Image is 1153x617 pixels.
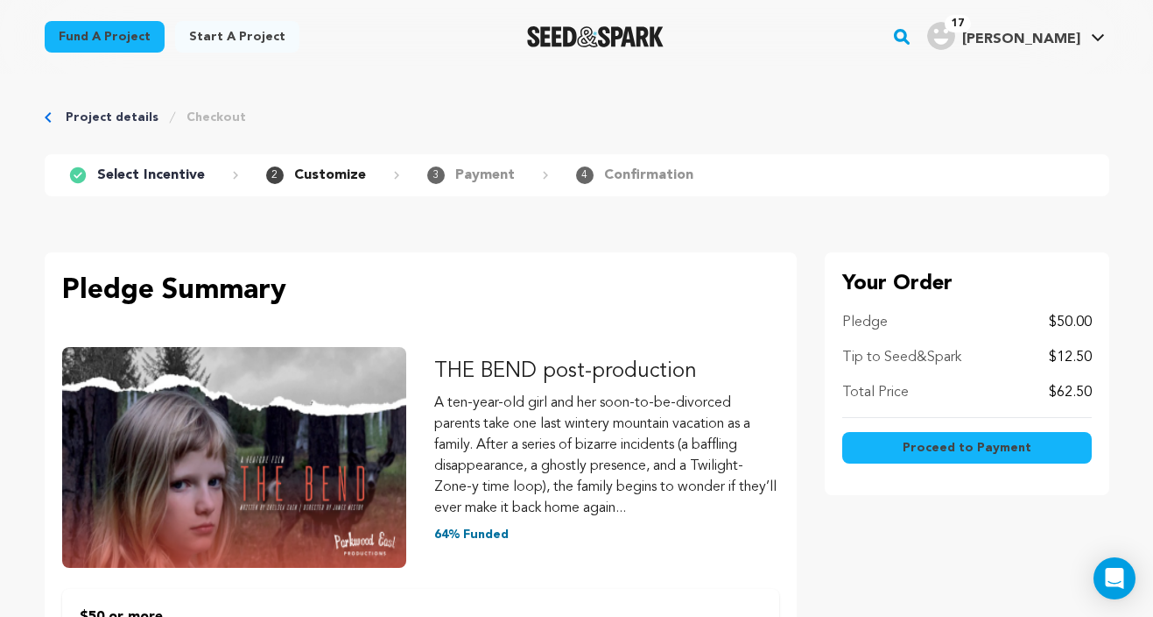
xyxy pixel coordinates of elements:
a: Fund a project [45,21,165,53]
span: 3 [427,167,445,184]
img: THE BEND post-production image [62,347,407,568]
img: user.png [927,22,955,50]
div: Breadcrumb [45,109,1109,126]
a: Project details [66,109,158,126]
p: Customize [294,165,366,186]
p: $50.00 [1049,312,1092,333]
p: 64% Funded [434,526,779,543]
a: Start a project [175,21,299,53]
p: THE BEND post-production [434,358,779,386]
p: Total Price [842,382,909,403]
span: 2 [266,167,284,184]
p: Payment [455,165,515,186]
p: Select Incentive [97,165,205,186]
p: Tip to Seed&Spark [842,347,961,368]
div: Megan Ward S.'s Profile [927,22,1080,50]
div: Open Intercom Messenger [1093,557,1135,599]
span: Proceed to Payment [903,439,1031,457]
a: Megan Ward S.'s Profile [924,18,1108,50]
span: 17 [945,15,971,32]
p: A ten-year-old girl and her soon-to-be-divorced parents take one last wintery mountain vacation a... [434,393,779,519]
p: Pledge [842,312,888,333]
span: Megan Ward S.'s Profile [924,18,1108,55]
img: Seed&Spark Logo Dark Mode [527,26,664,47]
a: Checkout [186,109,246,126]
p: Your Order [842,270,1092,298]
span: [PERSON_NAME] [962,32,1080,46]
p: $12.50 [1049,347,1092,368]
p: Pledge Summary [62,270,779,312]
button: Proceed to Payment [842,432,1092,464]
span: 4 [576,167,594,184]
p: $62.50 [1049,382,1092,403]
a: Seed&Spark Homepage [527,26,664,47]
p: Confirmation [604,165,693,186]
